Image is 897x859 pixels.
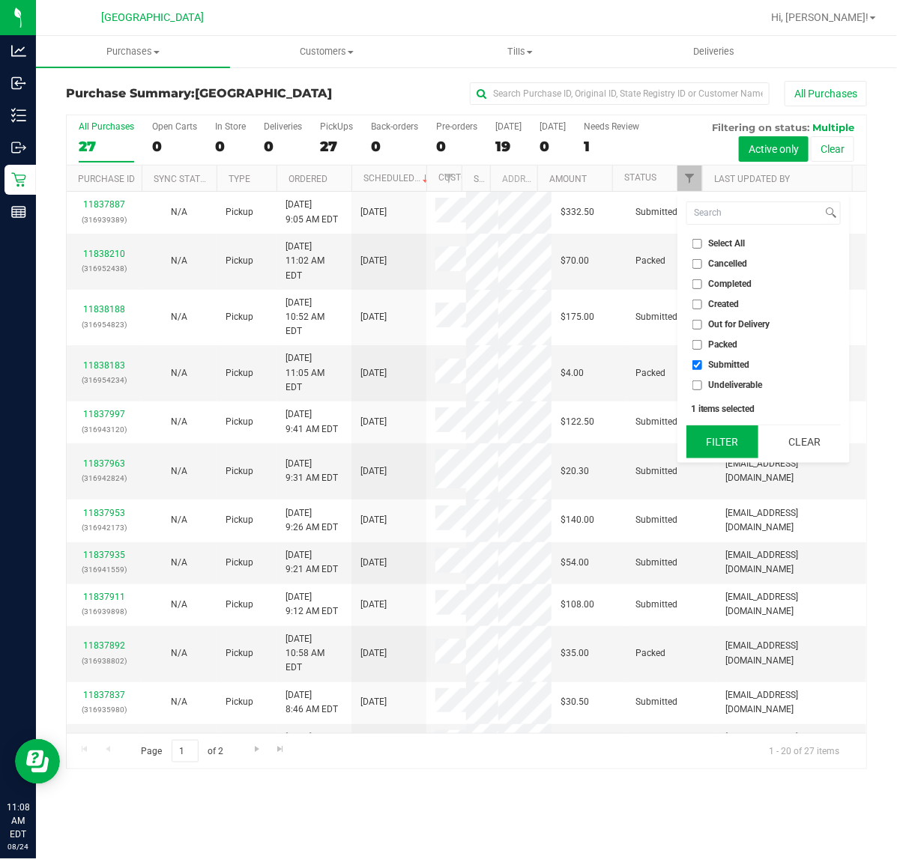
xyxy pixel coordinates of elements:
[230,36,424,67] a: Customers
[360,205,387,219] span: [DATE]
[561,366,584,380] span: $4.00
[286,351,342,395] span: [DATE] 11:05 AM EDT
[692,380,702,390] input: Undeliverable
[171,255,187,266] span: Not Applicable
[692,340,702,350] input: Packed
[286,240,342,283] span: [DATE] 11:02 AM EDT
[171,515,187,525] span: Not Applicable
[635,513,677,527] span: Submitted
[635,464,677,479] span: Submitted
[286,688,338,717] span: [DATE] 8:46 AM EDT
[171,648,187,658] span: Not Applicable
[152,121,197,132] div: Open Carts
[739,136,809,162] button: Active only
[171,310,187,324] button: N/A
[714,174,790,184] a: Last Updated By
[811,136,854,162] button: Clear
[561,646,589,661] span: $35.00
[286,198,338,226] span: [DATE] 9:05 AM EDT
[83,640,125,651] a: 11837892
[360,310,387,324] span: [DATE]
[76,422,133,437] p: (316943120)
[226,205,253,219] span: Pickup
[226,464,253,479] span: Pickup
[226,695,253,709] span: Pickup
[624,172,656,183] a: Status
[635,646,665,661] span: Packed
[360,366,387,380] span: [DATE]
[83,409,125,419] a: 11837997
[83,508,125,518] a: 11837953
[692,279,702,289] input: Completed
[725,506,857,535] span: [EMAIL_ADDRESS][DOMAIN_NAME]
[769,425,841,458] button: Clear
[171,696,187,707] span: Not Applicable
[725,548,857,577] span: [EMAIL_ADDRESS][DOMAIN_NAME]
[171,646,187,661] button: N/A
[771,11,869,23] span: Hi, [PERSON_NAME]!
[709,300,740,309] span: Created
[540,138,566,155] div: 0
[584,138,639,155] div: 1
[171,368,187,378] span: Not Applicable
[635,415,677,429] span: Submitted
[36,36,230,67] a: Purchases
[154,174,211,184] a: Sync Status
[171,598,187,612] button: N/A
[11,108,26,123] inline-svg: Inventory
[423,36,617,67] a: Tills
[561,513,594,527] span: $140.00
[83,199,125,210] a: 11837887
[246,740,268,760] a: Go to the next page
[11,172,26,187] inline-svg: Retail
[76,318,133,332] p: (316954823)
[76,654,133,668] p: (316938802)
[226,415,253,429] span: Pickup
[709,340,738,349] span: Packed
[725,639,857,667] span: [EMAIL_ADDRESS][DOMAIN_NAME]
[171,207,187,217] span: Not Applicable
[635,310,677,324] span: Submitted
[286,730,338,759] span: [DATE] 8:05 AM EDT
[171,466,187,476] span: Not Applicable
[286,632,342,676] span: [DATE] 10:58 AM EDT
[725,688,857,717] span: [EMAIL_ADDRESS][DOMAIN_NAME]
[76,471,133,485] p: (316942824)
[635,598,677,612] span: Submitted
[692,320,702,330] input: Out for Delivery
[226,366,253,380] span: Pickup
[171,205,187,219] button: N/A
[360,415,387,429] span: [DATE]
[171,599,187,610] span: Not Applicable
[540,121,566,132] div: [DATE]
[226,310,253,324] span: Pickup
[709,239,746,248] span: Select All
[171,366,187,380] button: N/A
[360,254,387,268] span: [DATE]
[76,261,133,276] p: (316952438)
[226,513,253,527] span: Pickup
[171,254,187,268] button: N/A
[495,138,522,155] div: 19
[229,174,250,184] a: Type
[725,590,857,619] span: [EMAIL_ADDRESS][DOMAIN_NAME]
[490,166,537,192] th: Address
[371,138,418,155] div: 0
[286,407,338,436] span: [DATE] 9:41 AM EDT
[320,138,353,155] div: 27
[11,140,26,155] inline-svg: Outbound
[686,425,758,458] button: Filter
[286,296,342,339] span: [DATE] 10:52 AM EDT
[270,740,292,760] a: Go to the last page
[11,204,26,219] inline-svg: Reports
[7,801,29,841] p: 11:08 AM EDT
[635,556,677,570] span: Submitted
[561,205,594,219] span: $332.50
[757,740,851,762] span: 1 - 20 of 27 items
[215,121,246,132] div: In Store
[712,121,809,133] span: Filtering on status:
[83,249,125,259] a: 11838210
[635,205,677,219] span: Submitted
[76,604,133,619] p: (316939898)
[725,457,857,485] span: [EMAIL_ADDRESS][DOMAIN_NAME]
